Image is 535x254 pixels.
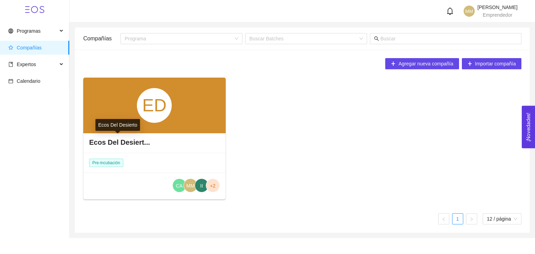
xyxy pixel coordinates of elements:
[465,6,473,16] span: MM
[17,45,42,50] span: Compañías
[186,179,194,193] span: MM
[137,88,172,123] div: ED
[470,217,474,221] span: right
[8,45,13,50] span: star
[462,58,522,69] button: plusImportar compañía
[8,29,13,33] span: global
[467,61,472,67] span: plus
[17,28,40,34] span: Programas
[8,62,13,67] span: book
[438,213,449,224] li: Página anterior
[478,5,518,10] span: [PERSON_NAME]
[374,36,379,41] span: search
[385,58,459,69] button: plusAgregar nueva compañía
[442,217,446,221] span: left
[83,29,121,48] div: Compañías
[95,119,140,131] div: Ecos Del Desierto
[380,35,517,42] input: Buscar
[89,159,123,167] span: Pre-incubación
[17,62,36,67] span: Expertos
[446,7,454,15] span: bell
[176,179,183,193] span: CA
[200,179,203,193] span: II
[522,106,535,148] button: Open Feedback Widget
[438,213,449,224] button: left
[89,137,150,147] h4: Ecos Del Desiert...
[483,12,512,18] span: Emprendedor
[398,60,453,68] span: Agregar nueva compañía
[487,214,517,224] span: 12 / página
[452,214,463,224] a: 1
[475,60,516,68] span: Importar compañía
[452,213,463,224] li: 1
[17,78,40,84] span: Calendario
[466,213,477,224] li: Página siguiente
[466,213,477,224] button: right
[483,213,521,224] div: tamaño de página
[210,179,216,193] span: +2
[391,61,396,67] span: plus
[8,79,13,84] span: calendar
